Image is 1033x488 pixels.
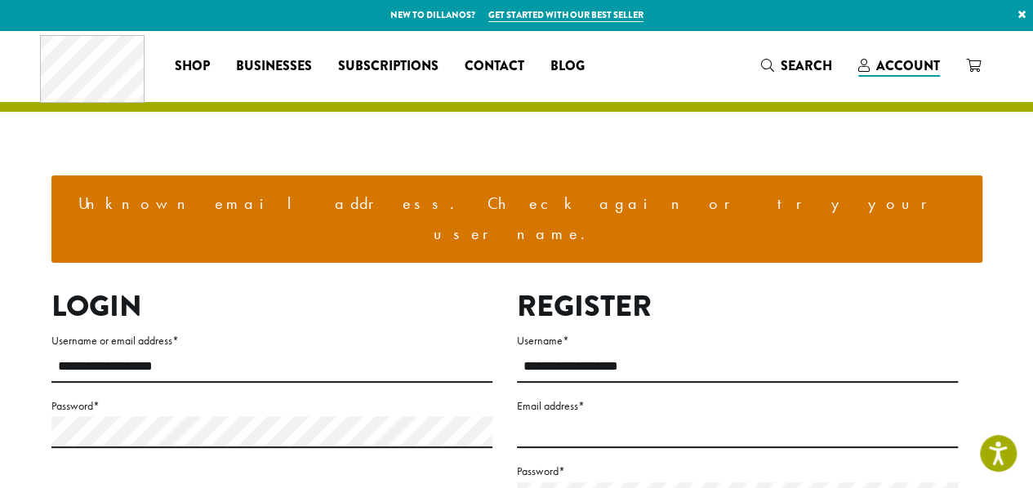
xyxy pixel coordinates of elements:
[488,8,643,22] a: Get started with our best seller
[876,56,940,75] span: Account
[517,331,958,351] label: Username
[51,331,492,351] label: Username or email address
[162,53,223,79] a: Shop
[517,461,958,481] label: Password
[175,56,210,77] span: Shop
[65,189,969,250] li: Unknown email address. Check again or try your username.
[338,56,439,77] span: Subscriptions
[748,52,845,79] a: Search
[550,56,585,77] span: Blog
[51,396,492,416] label: Password
[781,56,832,75] span: Search
[517,289,958,324] h2: Register
[51,289,492,324] h2: Login
[236,56,312,77] span: Businesses
[465,56,524,77] span: Contact
[517,396,958,416] label: Email address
